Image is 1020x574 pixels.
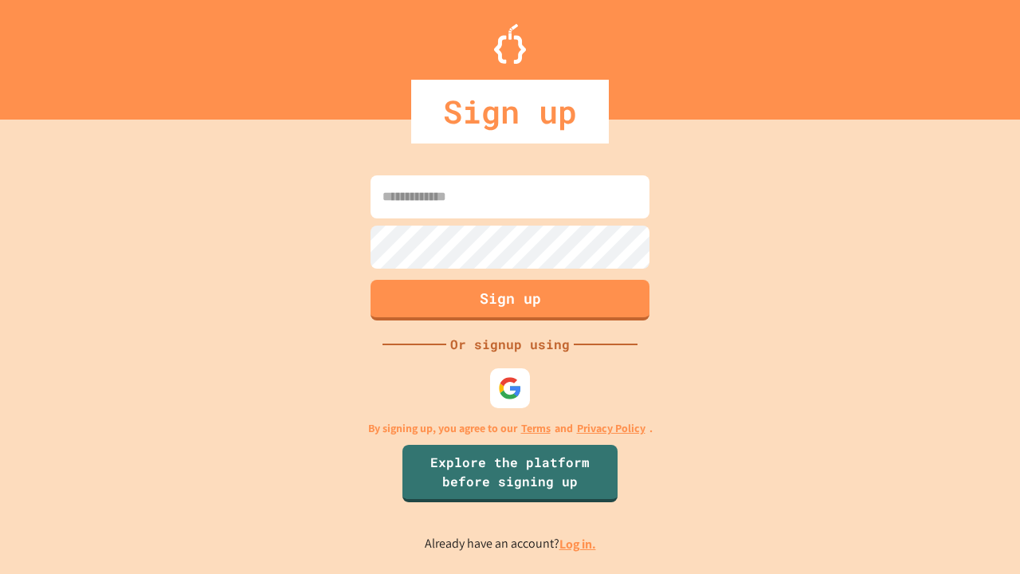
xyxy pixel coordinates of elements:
[498,376,522,400] img: google-icon.svg
[446,335,574,354] div: Or signup using
[368,420,653,437] p: By signing up, you agree to our and .
[577,420,645,437] a: Privacy Policy
[953,510,1004,558] iframe: chat widget
[494,24,526,64] img: Logo.svg
[521,420,551,437] a: Terms
[888,441,1004,509] iframe: chat widget
[371,280,649,320] button: Sign up
[411,80,609,143] div: Sign up
[402,445,618,502] a: Explore the platform before signing up
[559,536,596,552] a: Log in.
[425,534,596,554] p: Already have an account?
